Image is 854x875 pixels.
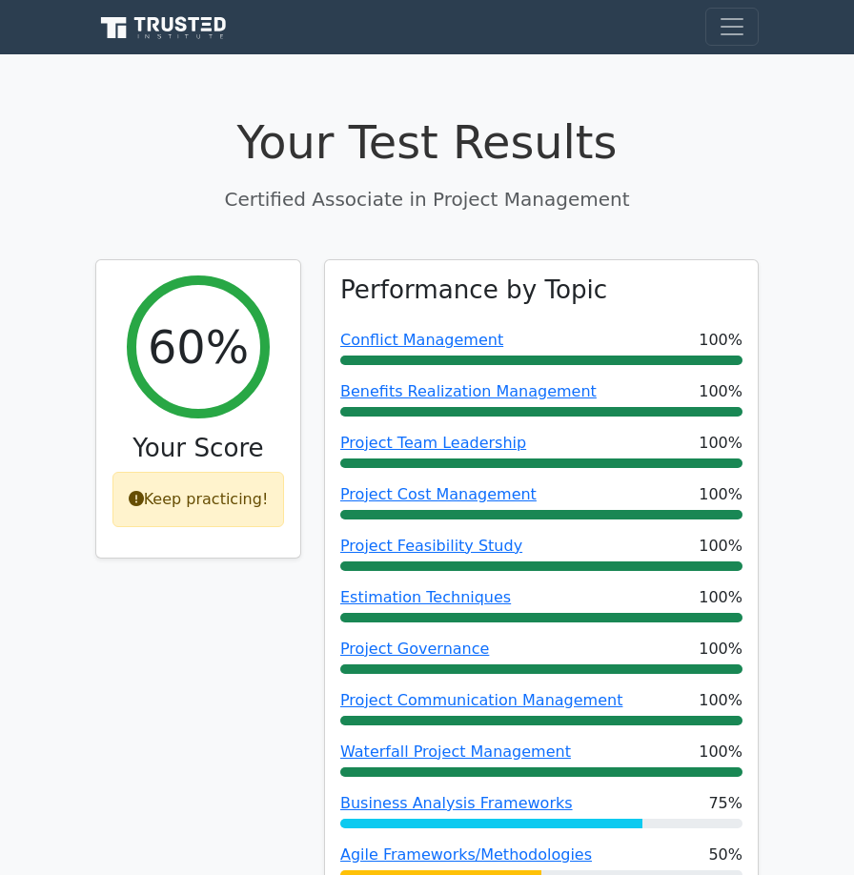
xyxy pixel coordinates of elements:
[340,331,503,349] a: Conflict Management
[340,691,622,709] a: Project Communication Management
[112,434,285,463] h3: Your Score
[699,432,742,455] span: 100%
[708,844,742,866] span: 50%
[699,689,742,712] span: 100%
[699,638,742,661] span: 100%
[708,792,742,815] span: 75%
[148,320,249,375] h2: 60%
[95,185,759,214] p: Certified Associate in Project Management
[340,275,607,305] h3: Performance by Topic
[340,537,522,555] a: Project Feasibility Study
[699,380,742,403] span: 100%
[699,586,742,609] span: 100%
[705,8,759,46] button: Toggle navigation
[699,329,742,352] span: 100%
[95,115,759,170] h1: Your Test Results
[340,382,597,400] a: Benefits Realization Management
[340,794,573,812] a: Business Analysis Frameworks
[699,483,742,506] span: 100%
[699,535,742,558] span: 100%
[699,741,742,763] span: 100%
[340,588,511,606] a: Estimation Techniques
[340,485,537,503] a: Project Cost Management
[112,472,285,527] div: Keep practicing!
[340,845,592,864] a: Agile Frameworks/Methodologies
[340,743,571,761] a: Waterfall Project Management
[340,434,526,452] a: Project Team Leadership
[340,640,489,658] a: Project Governance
